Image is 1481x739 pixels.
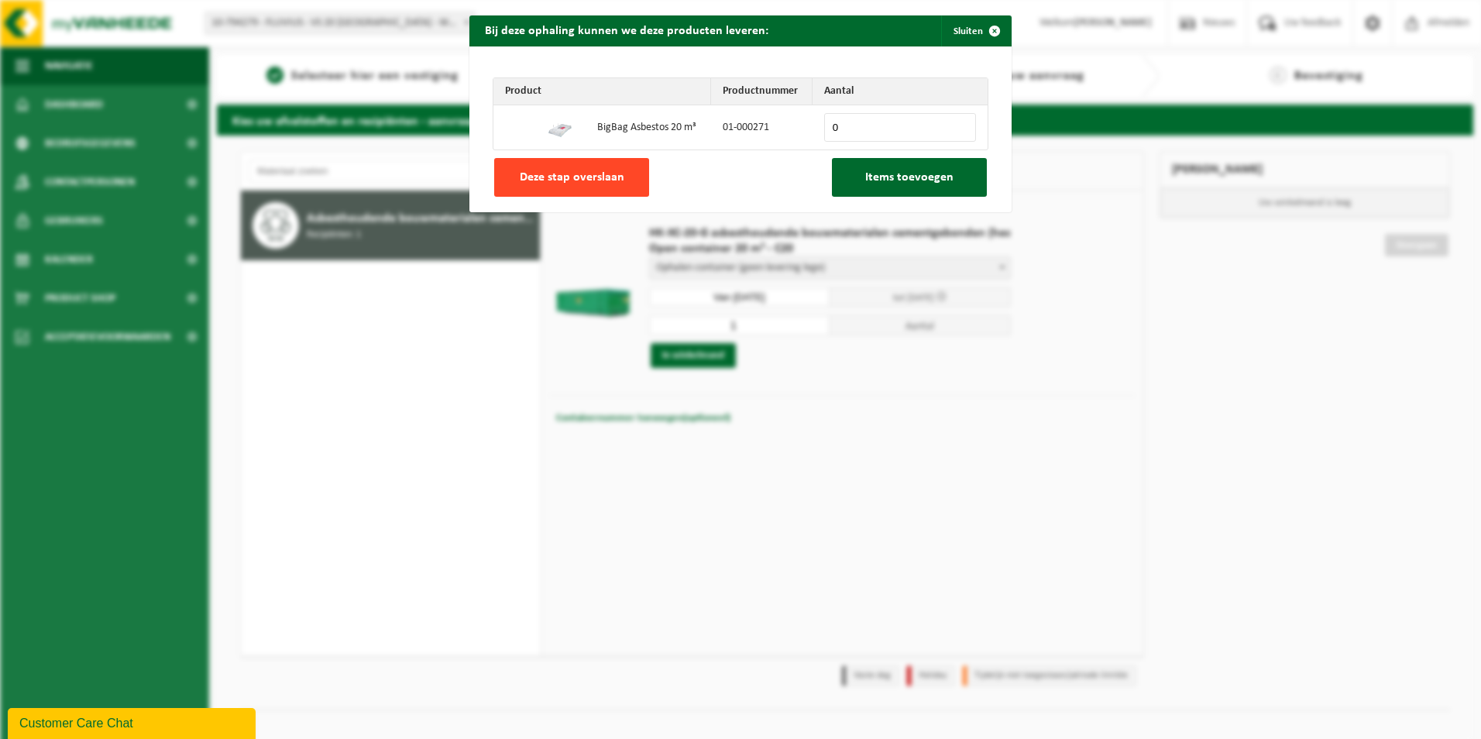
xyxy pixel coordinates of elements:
th: Aantal [813,78,988,105]
h2: Bij deze ophaling kunnen we deze producten leveren: [469,15,784,45]
button: Items toevoegen [832,158,987,197]
iframe: chat widget [8,705,259,739]
span: Items toevoegen [865,171,954,184]
td: BigBag Asbestos 20 m³ [586,105,711,150]
img: 01-000271 [548,114,572,139]
th: Product [493,78,711,105]
span: Deze stap overslaan [520,171,624,184]
td: 01-000271 [711,105,813,150]
button: Deze stap overslaan [494,158,649,197]
button: Sluiten [941,15,1010,46]
th: Productnummer [711,78,813,105]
